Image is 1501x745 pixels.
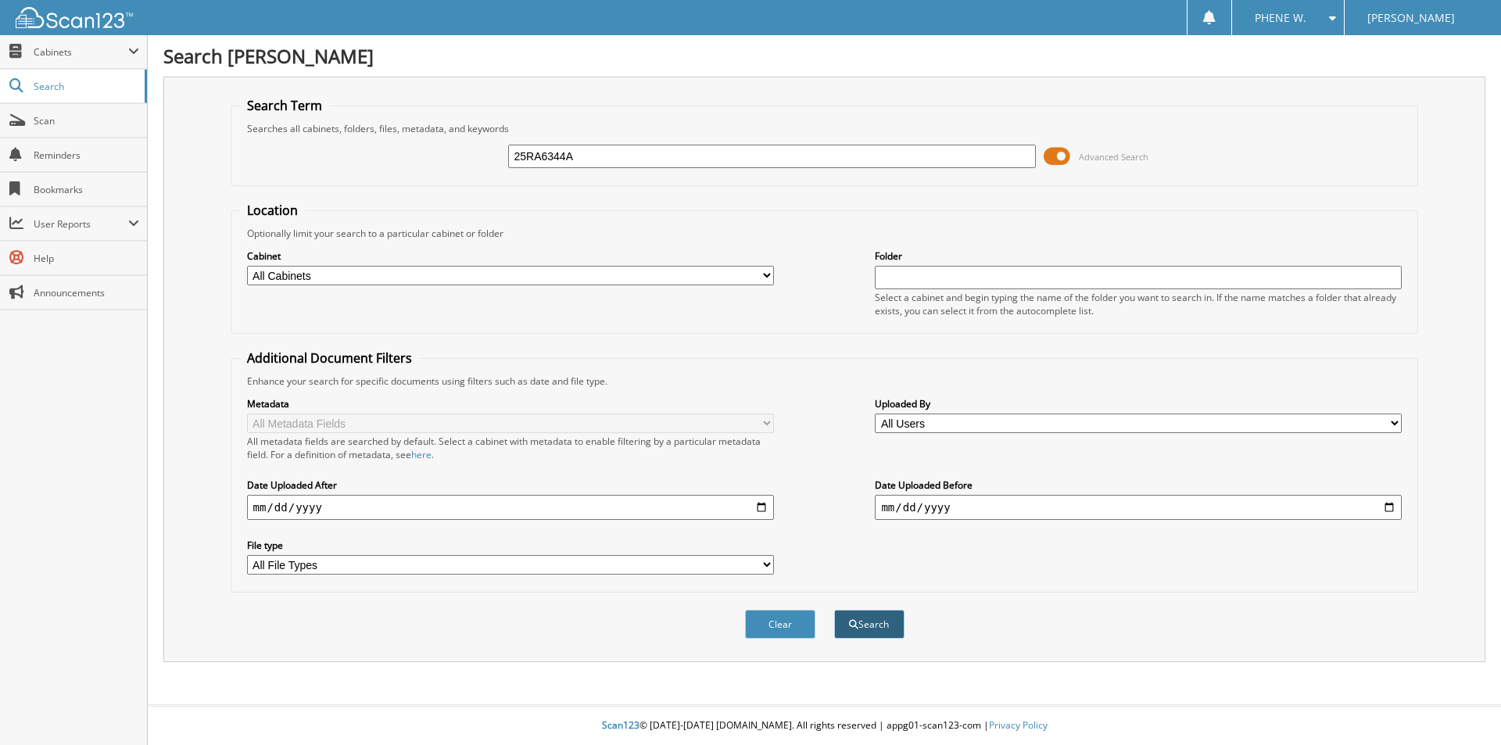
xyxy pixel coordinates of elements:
[602,718,639,732] span: Scan123
[834,610,905,639] button: Search
[247,249,774,263] label: Cabinet
[239,202,306,219] legend: Location
[247,495,774,520] input: start
[875,397,1402,410] label: Uploaded By
[875,495,1402,520] input: end
[989,718,1048,732] a: Privacy Policy
[239,374,1410,388] div: Enhance your search for specific documents using filters such as date and file type.
[34,149,139,162] span: Reminders
[247,539,774,552] label: File type
[239,122,1410,135] div: Searches all cabinets, folders, files, metadata, and keywords
[34,114,139,127] span: Scan
[1079,151,1148,163] span: Advanced Search
[875,249,1402,263] label: Folder
[247,435,774,461] div: All metadata fields are searched by default. Select a cabinet with metadata to enable filtering b...
[34,252,139,265] span: Help
[411,448,432,461] a: here
[148,707,1501,745] div: © [DATE]-[DATE] [DOMAIN_NAME]. All rights reserved | appg01-scan123-com |
[875,478,1402,492] label: Date Uploaded Before
[16,7,133,28] img: scan123-logo-white.svg
[875,291,1402,317] div: Select a cabinet and begin typing the name of the folder you want to search in. If the name match...
[239,227,1410,240] div: Optionally limit your search to a particular cabinet or folder
[34,80,137,93] span: Search
[247,478,774,492] label: Date Uploaded After
[1423,670,1501,745] iframe: Chat Widget
[239,349,420,367] legend: Additional Document Filters
[1367,13,1455,23] span: [PERSON_NAME]
[239,97,330,114] legend: Search Term
[163,43,1485,69] h1: Search [PERSON_NAME]
[34,45,128,59] span: Cabinets
[1255,13,1306,23] span: PHENE W.
[34,286,139,299] span: Announcements
[247,397,774,410] label: Metadata
[745,610,815,639] button: Clear
[34,183,139,196] span: Bookmarks
[34,217,128,231] span: User Reports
